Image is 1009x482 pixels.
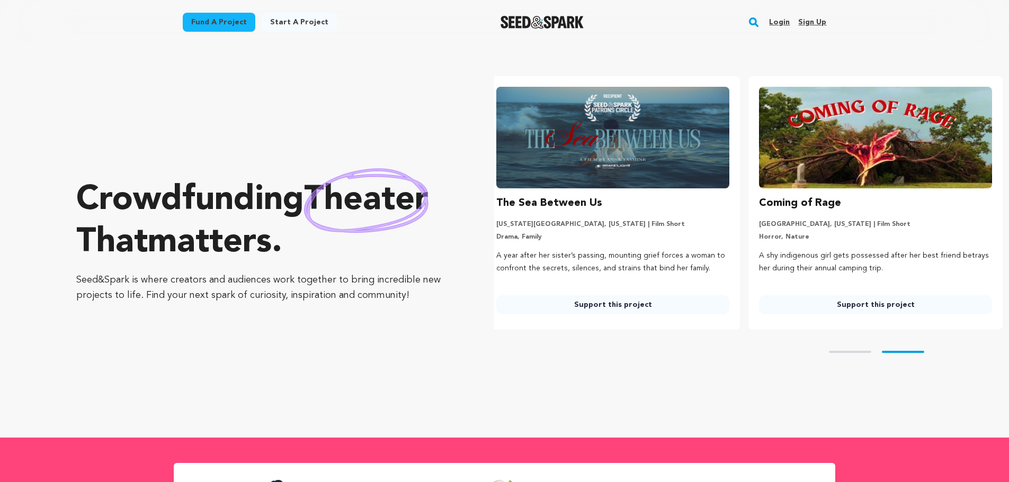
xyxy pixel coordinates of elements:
span: matters [148,226,272,260]
a: Seed&Spark Homepage [501,16,584,29]
p: Seed&Spark is where creators and audiences work together to bring incredible new projects to life... [76,272,452,303]
img: Coming of Rage image [759,87,992,188]
p: Horror, Nature [759,233,992,241]
a: Sign up [798,14,826,31]
img: hand sketched image [304,168,428,232]
p: [GEOGRAPHIC_DATA], [US_STATE] | Film Short [759,220,992,229]
p: [US_STATE][GEOGRAPHIC_DATA], [US_STATE] | Film Short [496,220,729,229]
p: A shy indigenous girl gets possessed after her best friend betrays her during their annual campin... [759,250,992,275]
a: Login [769,14,790,31]
p: Drama, Family [496,233,729,241]
a: Support this project [496,295,729,314]
p: Crowdfunding that . [76,179,452,264]
h3: Coming of Rage [759,195,841,212]
a: Support this project [759,295,992,314]
img: Seed&Spark Logo Dark Mode [501,16,584,29]
a: Start a project [262,13,337,32]
a: Fund a project [183,13,255,32]
h3: The Sea Between Us [496,195,602,212]
img: The Sea Between Us image [496,87,729,188]
p: A year after her sister’s passing, mounting grief forces a woman to confront the secrets, silence... [496,250,729,275]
